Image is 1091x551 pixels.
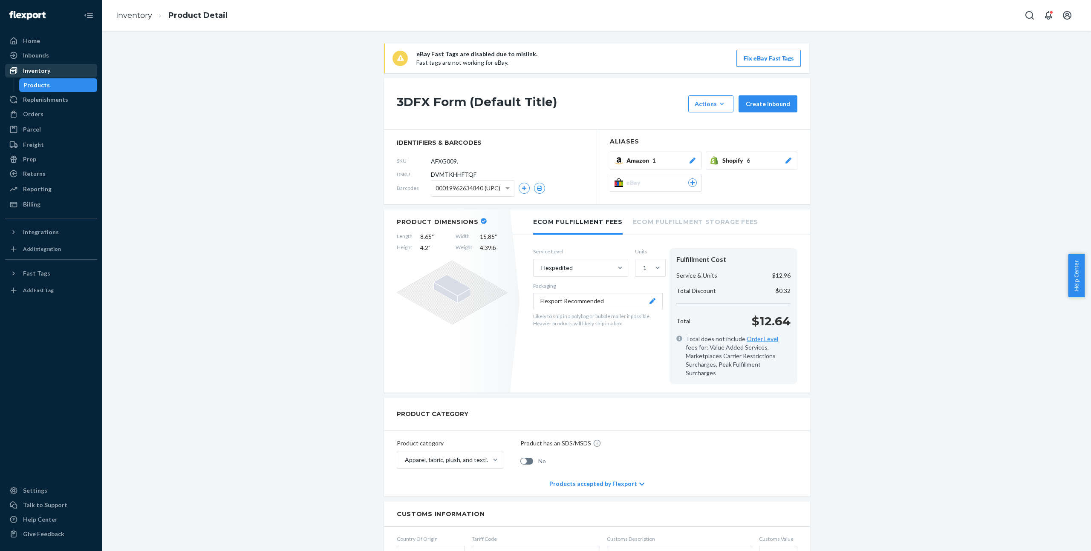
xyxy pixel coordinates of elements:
button: Integrations [5,225,97,239]
h1: 3DFX Form (Default Title) [397,95,684,112]
a: Settings [5,484,97,497]
p: $12.64 [752,313,791,330]
div: Products [23,81,50,89]
button: eBay [610,174,701,192]
input: 1 [642,264,643,272]
button: Give Feedback [5,527,97,541]
button: Close Navigation [80,7,97,24]
p: Packaging [533,282,663,290]
button: Create inbound [739,95,797,112]
span: 8.65 [420,232,448,241]
button: Flexport Recommended [533,293,663,309]
div: Flexpedited [541,264,573,272]
a: Talk to Support [5,498,97,512]
span: Customs Value [759,535,797,542]
p: eBay Fast Tags are disabled due to mislink. [416,50,537,58]
p: Service & Units [676,271,717,280]
ol: breadcrumbs [109,3,234,28]
div: Billing [23,200,40,209]
div: 1 [643,264,647,272]
span: Length [397,232,413,241]
div: Products accepted by Flexport [549,471,644,496]
span: 4.2 [420,244,448,252]
span: Amazon [626,156,652,165]
a: Add Integration [5,242,97,256]
h2: PRODUCT CATEGORY [397,406,468,422]
a: Inbounds [5,49,97,62]
input: Apparel, fabric, plush, and textiles [404,456,405,464]
div: Returns [23,169,46,178]
a: Help Center [5,513,97,526]
div: Reporting [23,185,52,193]
a: Inventory [116,11,152,20]
div: Inbounds [23,51,49,60]
div: Prep [23,155,36,164]
span: 15.85 [480,232,508,241]
button: Amazon1 [610,152,701,169]
a: Inventory [5,64,97,77]
p: Fast tags are not working for eBay. [416,58,537,67]
h2: Customs Information [397,510,797,518]
div: Add Fast Tag [23,287,54,294]
div: Give Feedback [23,530,64,538]
span: Tariff Code [472,535,600,542]
button: Open Search Box [1021,7,1038,24]
p: Likely to ship in a polybag or bubble mailer if possible. Heavier products will likely ship in a ... [533,313,663,327]
input: Flexpedited [540,264,541,272]
button: Actions [688,95,733,112]
button: Open notifications [1040,7,1057,24]
p: Total Discount [676,287,716,295]
span: 00019962634840 (UPC) [436,181,500,195]
span: Shopify [722,156,747,165]
button: Fast Tags [5,267,97,280]
span: Weight [456,244,472,252]
a: Add Fast Tag [5,284,97,297]
div: Fast Tags [23,269,50,278]
p: Total [676,317,690,325]
span: Country Of Origin [397,535,465,542]
h2: Aliases [610,138,797,145]
p: -$0.32 [774,287,791,295]
a: Replenishments [5,93,97,106]
a: Freight [5,138,97,152]
li: Ecom Fulfillment Storage Fees [633,209,758,233]
li: Ecom Fulfillment Fees [533,209,623,235]
span: " [432,233,434,240]
span: Height [397,244,413,252]
span: Help Center [1068,254,1085,297]
a: Billing [5,198,97,211]
div: Add Integration [23,245,61,253]
span: 6 [747,156,750,165]
span: 1 [652,156,656,165]
div: Inventory [23,66,50,75]
span: Customs Description [607,535,752,542]
a: Parcel [5,123,97,136]
span: identifiers & barcodes [397,138,584,147]
div: Freight [23,141,44,149]
span: Total does not include fees for: Value Added Services, Marketplaces Carrier Restrictions Surcharg... [686,335,791,377]
a: Reporting [5,182,97,196]
span: eBay [626,178,644,187]
div: Help Center [23,515,58,524]
div: Replenishments [23,95,68,104]
p: $12.96 [772,271,791,280]
div: Orders [23,110,43,118]
a: Returns [5,167,97,181]
span: " [428,244,430,251]
div: Talk to Support [23,501,67,509]
div: Fulfillment Cost [676,255,791,264]
span: 4.39 lb [480,244,508,252]
div: Settings [23,486,47,495]
a: Prep [5,152,97,166]
a: Home [5,34,97,48]
div: Actions [695,100,727,108]
p: Product has an SDS/MSDS [520,439,591,448]
span: Width [456,232,472,241]
p: Product category [397,439,503,448]
h2: Product Dimensions [397,218,479,226]
label: Units [635,248,663,255]
button: Fix eBay Fast Tags [736,50,801,67]
div: Integrations [23,228,59,236]
div: Home [23,37,40,45]
div: Apparel, fabric, plush, and textiles [405,456,492,464]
